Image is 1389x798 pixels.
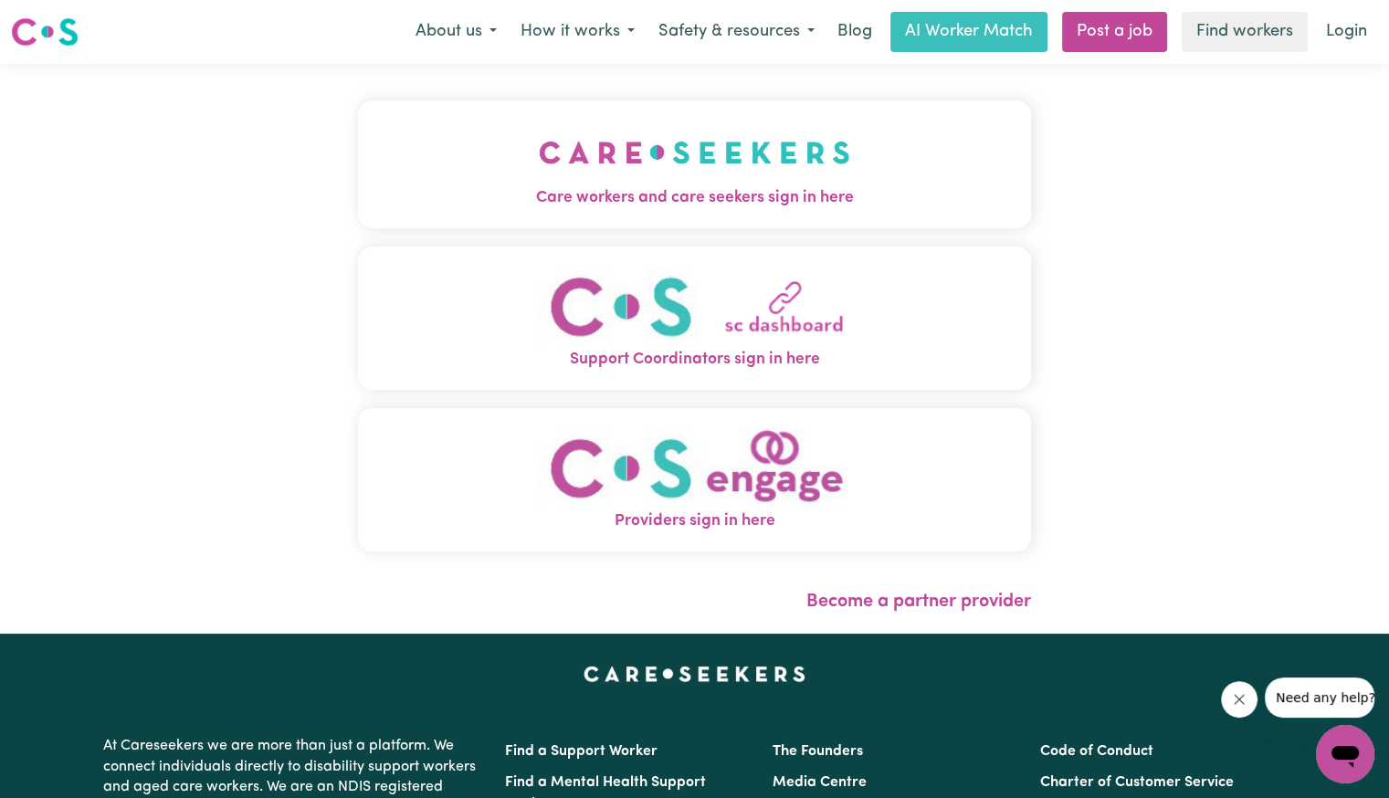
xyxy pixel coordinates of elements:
[1040,775,1234,790] a: Charter of Customer Service
[806,593,1031,611] a: Become a partner provider
[584,667,805,681] a: Careseekers home page
[358,348,1031,372] span: Support Coordinators sign in here
[358,100,1031,228] button: Care workers and care seekers sign in here
[11,11,79,53] a: Careseekers logo
[826,12,883,52] a: Blog
[647,13,826,51] button: Safety & resources
[1062,12,1167,52] a: Post a job
[890,12,1047,52] a: AI Worker Match
[11,16,79,48] img: Careseekers logo
[358,247,1031,390] button: Support Coordinators sign in here
[404,13,509,51] button: About us
[1221,681,1257,718] iframe: Close message
[1315,12,1378,52] a: Login
[1040,744,1153,759] a: Code of Conduct
[505,744,658,759] a: Find a Support Worker
[773,775,867,790] a: Media Centre
[1182,12,1308,52] a: Find workers
[358,509,1031,533] span: Providers sign in here
[11,13,110,27] span: Need any help?
[773,744,863,759] a: The Founders
[509,13,647,51] button: How it works
[1265,677,1374,718] iframe: Message from company
[1316,725,1374,783] iframe: Button to launch messaging window
[358,186,1031,210] span: Care workers and care seekers sign in here
[358,408,1031,551] button: Providers sign in here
